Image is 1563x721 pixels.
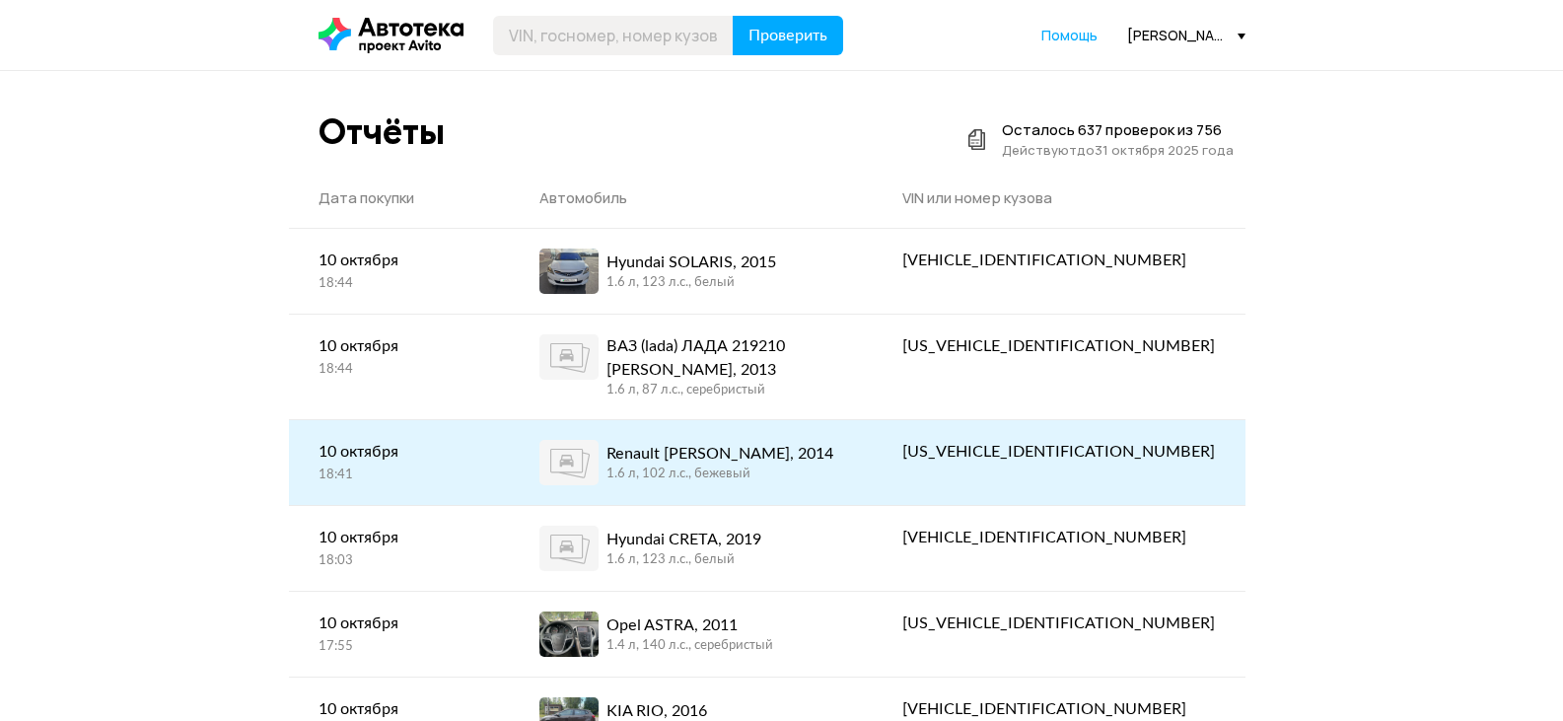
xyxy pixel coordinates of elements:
[606,382,843,399] div: 1.6 л, 87 л.c., серебристый
[606,528,761,551] div: Hyundai CRETA, 2019
[319,334,481,358] div: 10 октября
[319,440,481,464] div: 10 октября
[873,420,1244,483] a: [US_VEHICLE_IDENTIFICATION_NUMBER]
[1002,140,1234,160] div: Действуют до 31 октября 2025 года
[606,251,776,274] div: Hyundai SOLARIS, 2015
[606,334,843,382] div: ВАЗ (lada) ЛАДА 219210 [PERSON_NAME], 2013
[319,467,481,484] div: 18:41
[319,552,481,570] div: 18:03
[289,506,511,590] a: 10 октября18:03
[873,229,1244,292] a: [VEHICLE_IDENTIFICATION_NUMBER]
[1041,26,1098,45] a: Помощь
[606,551,761,569] div: 1.6 л, 123 л.c., белый
[510,506,873,591] a: Hyundai CRETA, 20191.6 л, 123 л.c., белый
[748,28,827,43] span: Проверить
[902,188,1215,208] div: VIN или номер кузова
[319,188,481,208] div: Дата покупки
[319,612,481,635] div: 10 октября
[319,638,481,656] div: 17:55
[902,526,1215,549] div: [VEHICLE_IDENTIFICATION_NUMBER]
[606,274,776,292] div: 1.6 л, 123 л.c., белый
[1127,26,1245,44] div: [PERSON_NAME][EMAIL_ADDRESS][DOMAIN_NAME]
[319,697,481,721] div: 10 октября
[873,315,1244,378] a: [US_VEHICLE_IDENTIFICATION_NUMBER]
[319,526,481,549] div: 10 октября
[606,637,773,655] div: 1.4 л, 140 л.c., серебристый
[289,420,511,504] a: 10 октября18:41
[510,420,873,505] a: Renault [PERSON_NAME], 20141.6 л, 102 л.c., бежевый
[510,315,873,419] a: ВАЗ (lada) ЛАДА 219210 [PERSON_NAME], 20131.6 л, 87 л.c., серебристый
[493,16,734,55] input: VIN, госномер, номер кузова
[1041,26,1098,44] span: Помощь
[606,442,833,466] div: Renault [PERSON_NAME], 2014
[606,613,773,637] div: Opel ASTRA, 2011
[289,315,511,398] a: 10 октября18:44
[1002,120,1234,140] div: Осталось 637 проверок из 756
[902,249,1215,272] div: [VEHICLE_IDENTIFICATION_NUMBER]
[902,697,1215,721] div: [VEHICLE_IDENTIFICATION_NUMBER]
[319,275,481,293] div: 18:44
[539,188,843,208] div: Автомобиль
[319,361,481,379] div: 18:44
[902,440,1215,464] div: [US_VEHICLE_IDENTIFICATION_NUMBER]
[510,592,873,677] a: Opel ASTRA, 20111.4 л, 140 л.c., серебристый
[606,466,833,483] div: 1.6 л, 102 л.c., бежевый
[873,592,1244,655] a: [US_VEHICLE_IDENTIFICATION_NUMBER]
[873,506,1244,569] a: [VEHICLE_IDENTIFICATION_NUMBER]
[510,229,873,314] a: Hyundai SOLARIS, 20151.6 л, 123 л.c., белый
[289,592,511,676] a: 10 октября17:55
[319,110,445,153] div: Отчёты
[319,249,481,272] div: 10 октября
[902,334,1215,358] div: [US_VEHICLE_IDENTIFICATION_NUMBER]
[289,229,511,313] a: 10 октября18:44
[733,16,843,55] button: Проверить
[902,612,1215,635] div: [US_VEHICLE_IDENTIFICATION_NUMBER]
